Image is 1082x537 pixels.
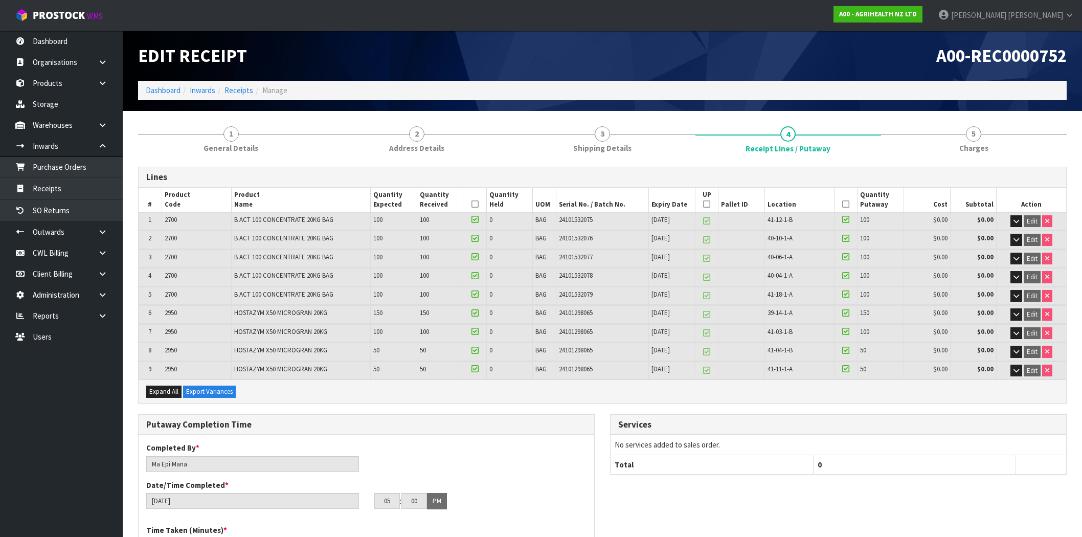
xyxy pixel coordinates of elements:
[234,290,333,299] span: B ACT 100 CONCENTRATE 20KG BAG
[977,346,994,354] strong: $0.00
[768,271,793,280] span: 40-04-1-A
[611,435,1066,455] td: No services added to sales order.
[559,253,593,261] span: 24101532077
[746,143,830,154] span: Receipt Lines / Putaway
[651,271,670,280] span: [DATE]
[231,188,370,212] th: Product Name
[559,215,593,224] span: 24101532075
[148,271,151,280] span: 4
[860,253,869,261] span: 100
[649,188,695,212] th: Expiry Date
[768,346,793,354] span: 41-04-1-B
[768,365,793,373] span: 41-11-1-A
[651,253,670,261] span: [DATE]
[427,493,447,509] button: PM
[165,346,177,354] span: 2950
[860,365,866,373] span: 50
[165,327,177,336] span: 2950
[1024,271,1041,283] button: Edit
[977,327,994,336] strong: $0.00
[373,290,382,299] span: 100
[768,234,793,242] span: 40-10-1-A
[768,290,793,299] span: 41-18-1-A
[818,460,822,469] span: 0
[933,234,948,242] span: $0.00
[768,253,793,261] span: 40-06-1-A
[1027,235,1038,244] span: Edit
[1008,10,1063,20] span: [PERSON_NAME]
[611,455,813,474] th: Total
[556,188,648,212] th: Serial No. / Batch No.
[559,327,593,336] span: 24101298065
[234,308,327,317] span: HOSTAZYM X50 MICROGRAN 20KG
[489,234,492,242] span: 0
[1024,365,1041,377] button: Edit
[535,290,547,299] span: BAG
[1024,346,1041,358] button: Edit
[535,253,547,261] span: BAG
[860,234,869,242] span: 100
[489,308,492,317] span: 0
[1027,310,1038,319] span: Edit
[933,365,948,373] span: $0.00
[420,290,429,299] span: 100
[87,11,103,21] small: WMS
[373,271,382,280] span: 100
[420,346,426,354] span: 50
[373,215,382,224] span: 100
[977,308,994,317] strong: $0.00
[371,188,417,212] th: Quantity Expected
[933,253,948,261] span: $0.00
[860,215,869,224] span: 100
[768,327,793,336] span: 41-03-1-B
[860,346,866,354] span: 50
[165,290,177,299] span: 2700
[1027,329,1038,338] span: Edit
[165,253,177,261] span: 2700
[966,126,981,142] span: 5
[148,365,151,373] span: 9
[138,44,247,66] span: Edit Receipt
[374,493,400,509] input: HH
[535,215,547,224] span: BAG
[148,308,151,317] span: 6
[1027,347,1038,356] span: Edit
[373,346,379,354] span: 50
[533,188,556,212] th: UOM
[997,188,1066,212] th: Action
[1027,292,1038,300] span: Edit
[15,9,28,21] img: cube-alt.png
[420,365,426,373] span: 50
[933,346,948,354] span: $0.00
[146,480,229,490] label: Date/Time Completed
[1024,327,1041,340] button: Edit
[224,85,253,95] a: Receipts
[146,172,1058,182] h3: Lines
[409,126,424,142] span: 2
[618,420,1058,430] h3: Services
[839,10,917,18] strong: A00 - AGRIHEALTH NZ LTD
[858,188,904,212] th: Quantity Putaway
[420,327,429,336] span: 100
[148,290,151,299] span: 5
[833,6,922,23] a: A00 - AGRIHEALTH NZ LTD
[559,365,593,373] span: 24101298065
[489,346,492,354] span: 0
[146,493,359,509] input: Date/Time completed
[780,126,796,142] span: 4
[933,271,948,280] span: $0.00
[148,327,151,336] span: 7
[977,253,994,261] strong: $0.00
[165,308,177,317] span: 2950
[1027,366,1038,375] span: Edit
[860,290,869,299] span: 100
[651,308,670,317] span: [DATE]
[204,143,258,153] span: General Details
[234,234,333,242] span: B ACT 100 CONCENTRATE 20KG BAG
[165,215,177,224] span: 2700
[489,327,492,336] span: 0
[535,271,547,280] span: BAG
[420,271,429,280] span: 100
[904,188,950,212] th: Cost
[1024,234,1041,246] button: Edit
